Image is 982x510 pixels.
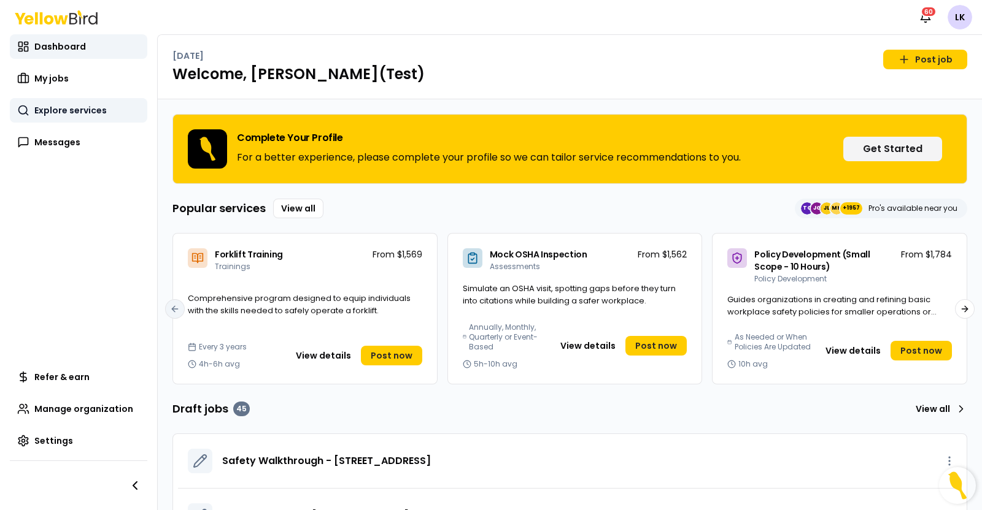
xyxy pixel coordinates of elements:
[215,248,283,261] span: Forklift Training
[34,104,107,116] span: Explore services
[754,248,870,273] span: Policy Development (Small Scope - 10 Hours)
[10,34,147,59] a: Dashboard
[754,273,827,284] span: Policy Development
[34,371,90,383] span: Refer & earn
[172,400,250,417] h3: Draft jobs
[821,202,833,215] span: JL
[172,200,266,217] h3: Popular services
[738,359,768,369] span: 10h avg
[10,130,147,154] a: Messages
[490,261,540,272] span: Assessments
[237,133,741,143] h3: Complete Your Profile
[237,150,741,165] p: For a better experience, please complete your profile so we can tailor service recommendations to...
[34,40,86,53] span: Dashboard
[818,341,888,360] button: View details
[843,137,942,161] button: Get Started
[172,64,967,84] h1: Welcome, [PERSON_NAME](Test)
[469,322,548,352] span: Annually, Monthly, Quarterly or Event-Based
[625,336,687,356] a: Post now
[901,248,952,261] p: From $1,784
[948,5,972,29] span: LK
[34,403,133,415] span: Manage organization
[215,261,250,272] span: Trainings
[371,349,412,362] span: Post now
[801,202,813,215] span: TC
[830,202,843,215] span: MH
[233,402,250,416] div: 45
[188,292,411,316] span: Comprehensive program designed to equip individuals with the skills needed to safely operate a fo...
[911,399,967,419] a: View all
[474,359,517,369] span: 5h-10h avg
[635,340,677,352] span: Post now
[34,72,69,85] span: My jobs
[288,346,358,365] button: View details
[883,50,967,69] a: Post job
[727,294,937,329] span: Guides organizations in creating and refining basic workplace safety policies for smaller operati...
[199,359,240,369] span: 4h-6h avg
[811,202,823,215] span: JG
[553,336,623,356] button: View details
[34,435,73,447] span: Settings
[891,341,952,360] a: Post now
[373,248,422,261] p: From $1,569
[843,202,860,215] span: +1957
[10,66,147,91] a: My jobs
[10,98,147,123] a: Explore services
[10,397,147,421] a: Manage organization
[273,199,323,218] a: View all
[463,283,676,306] span: Simulate an OSHA visit, spotting gaps before they turn into citations while building a safer work...
[34,136,80,148] span: Messages
[735,332,813,352] span: As Needed or When Policies Are Updated
[172,50,204,62] p: [DATE]
[10,365,147,389] a: Refer & earn
[199,342,247,352] span: Every 3 years
[490,248,587,261] span: Mock OSHA Inspection
[10,428,147,453] a: Settings
[222,454,431,468] a: Safety Walkthrough - [STREET_ADDRESS]
[939,467,976,504] button: Open Resource Center
[172,114,967,184] div: Complete Your ProfileFor a better experience, please complete your profile so we can tailor servi...
[913,5,938,29] button: 60
[868,204,957,213] p: Pro's available near you
[638,248,687,261] p: From $1,562
[361,346,422,365] a: Post now
[900,344,942,357] span: Post now
[921,6,937,17] div: 60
